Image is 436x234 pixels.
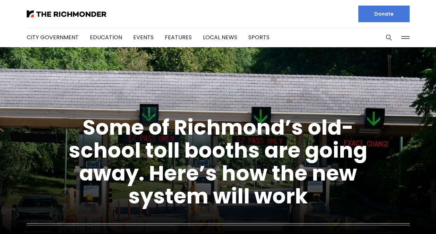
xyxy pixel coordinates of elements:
[384,32,394,43] button: Search this site
[248,33,270,41] a: Sports
[27,33,79,41] a: City Government
[165,33,192,41] a: Features
[90,33,122,41] a: Education
[203,33,237,41] a: Local News
[69,113,367,211] a: Some of Richmond’s old-school toll booths are going away. Here’s how the new system will work
[133,33,154,41] a: Events
[27,10,106,17] img: The Richmonder
[358,6,410,22] a: Donate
